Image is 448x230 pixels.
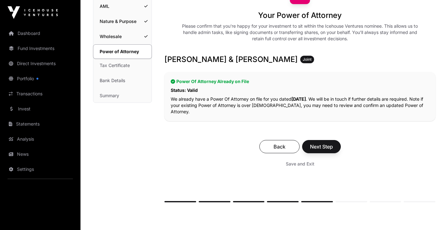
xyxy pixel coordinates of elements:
[310,143,333,150] span: Next Step
[5,26,75,40] a: Dashboard
[259,140,300,153] button: Back
[8,6,58,19] img: Icehouse Ventures Logo
[93,44,152,59] a: Power of Attorney
[5,57,75,70] a: Direct Investments
[278,158,322,170] button: Save and Exit
[93,14,152,28] a: Nature & Purpose
[5,117,75,131] a: Statements
[179,23,421,42] div: Please confirm that you're happy for your investment to sit within the Icehouse Ventures nominee....
[5,162,75,176] a: Settings
[5,102,75,116] a: Invest
[302,140,341,153] button: Next Step
[164,54,435,65] h3: [PERSON_NAME] & [PERSON_NAME]
[286,161,314,167] span: Save and Exit
[267,143,292,150] span: Back
[5,87,75,101] a: Transactions
[171,87,429,93] p: Status: Valid
[5,42,75,55] a: Fund Investments
[93,59,152,72] a: Tax Certificate
[5,72,75,86] a: Portfolio
[303,57,312,62] span: Joint
[5,132,75,146] a: Analysis
[258,10,342,20] h1: Your Power of Attorney
[5,147,75,161] a: News
[93,30,152,43] a: Wholesale
[93,89,152,103] a: Summary
[93,74,152,87] a: Bank Details
[291,96,306,102] strong: [DATE]
[171,78,429,85] h2: Power Of Attorney Already on File
[171,96,429,115] p: We already have a Power Of Attorney on file for you dated . We will be in touch if further detail...
[417,200,448,230] iframe: Chat Widget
